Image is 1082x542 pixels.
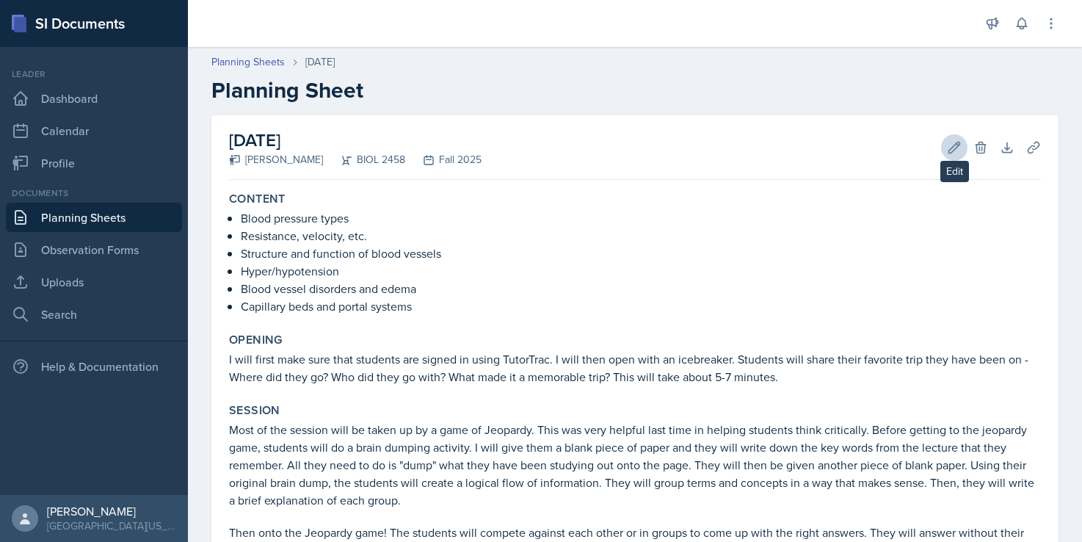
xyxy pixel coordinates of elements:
[211,77,1059,104] h2: Planning Sheet
[6,84,182,113] a: Dashboard
[6,116,182,145] a: Calendar
[229,127,482,153] h2: [DATE]
[6,148,182,178] a: Profile
[241,262,1041,280] p: Hyper/hypotension
[229,421,1041,509] p: Most of the session will be taken up by a game of Jeopardy. This was very helpful last time in he...
[6,352,182,381] div: Help & Documentation
[305,54,335,70] div: [DATE]
[6,187,182,200] div: Documents
[323,152,405,167] div: BIOL 2458
[6,300,182,329] a: Search
[229,350,1041,386] p: I will first make sure that students are signed in using TutorTrac. I will then open with an iceb...
[47,518,176,533] div: [GEOGRAPHIC_DATA][US_STATE]
[229,152,323,167] div: [PERSON_NAME]
[229,403,280,418] label: Session
[47,504,176,518] div: [PERSON_NAME]
[6,68,182,81] div: Leader
[6,235,182,264] a: Observation Forms
[241,209,1041,227] p: Blood pressure types
[405,152,482,167] div: Fall 2025
[241,245,1041,262] p: Structure and function of blood vessels
[941,134,967,161] button: Edit
[6,203,182,232] a: Planning Sheets
[6,267,182,297] a: Uploads
[241,297,1041,315] p: Capillary beds and portal systems
[241,280,1041,297] p: Blood vessel disorders and edema
[211,54,285,70] a: Planning Sheets
[241,227,1041,245] p: Resistance, velocity, etc.
[229,333,283,347] label: Opening
[229,192,286,206] label: Content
